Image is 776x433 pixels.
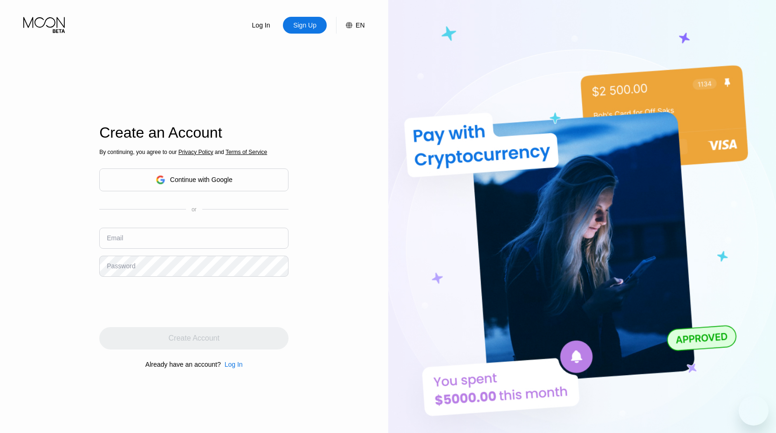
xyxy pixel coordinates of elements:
[107,234,123,242] div: Email
[283,17,327,34] div: Sign Up
[356,21,364,29] div: EN
[226,149,267,155] span: Terms of Service
[99,284,241,320] iframe: reCAPTCHA
[225,361,243,368] div: Log In
[221,361,243,368] div: Log In
[213,149,226,155] span: and
[170,176,233,183] div: Continue with Google
[99,124,288,141] div: Create an Account
[336,17,364,34] div: EN
[99,149,288,155] div: By continuing, you agree to our
[292,21,317,30] div: Sign Up
[192,206,197,213] div: or
[99,168,288,191] div: Continue with Google
[239,17,283,34] div: Log In
[251,21,271,30] div: Log In
[145,361,221,368] div: Already have an account?
[107,262,135,270] div: Password
[179,149,213,155] span: Privacy Policy
[739,396,769,426] iframe: Bouton de lancement de la fenêtre de messagerie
